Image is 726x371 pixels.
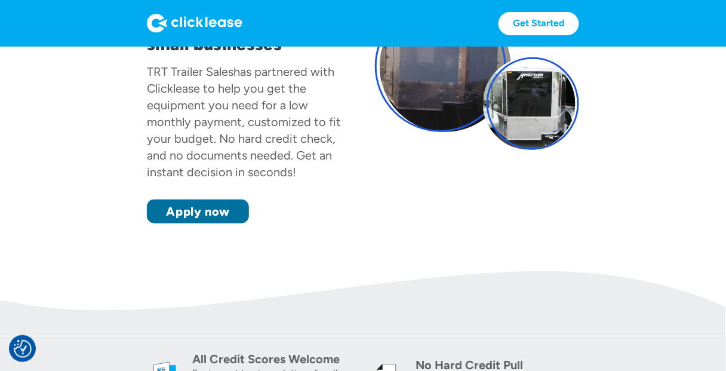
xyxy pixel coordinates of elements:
div: All Credit Scores Welcome [192,351,356,367]
div: TRT Trailer Sales [147,65,233,79]
h1: Equipment leasing for small businesses [147,16,351,54]
a: Apply now [147,200,249,223]
a: Get Started [499,12,579,35]
div: has partnered with Clicklease to help you get the equipment you need for a low monthly payment, c... [147,65,341,179]
img: Revisit consent button [14,340,32,358]
img: Logo [147,14,242,33]
button: Consent Preferences [14,340,32,358]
